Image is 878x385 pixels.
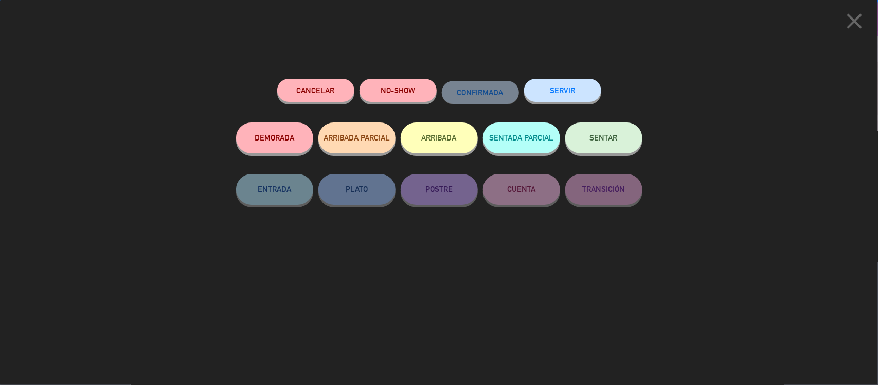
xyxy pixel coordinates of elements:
[360,79,437,102] button: NO-SHOW
[838,8,870,38] button: close
[457,88,504,97] span: CONFIRMADA
[483,122,560,153] button: SENTADA PARCIAL
[324,133,390,142] span: ARRIBADA PARCIAL
[318,174,396,205] button: PLATO
[318,122,396,153] button: ARRIBADA PARCIAL
[442,81,519,104] button: CONFIRMADA
[401,174,478,205] button: POSTRE
[565,174,642,205] button: TRANSICIÓN
[236,174,313,205] button: ENTRADA
[524,79,601,102] button: SERVIR
[236,122,313,153] button: DEMORADA
[565,122,642,153] button: SENTAR
[277,79,354,102] button: Cancelar
[483,174,560,205] button: CUENTA
[401,122,478,153] button: ARRIBADA
[841,8,867,34] i: close
[590,133,618,142] span: SENTAR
